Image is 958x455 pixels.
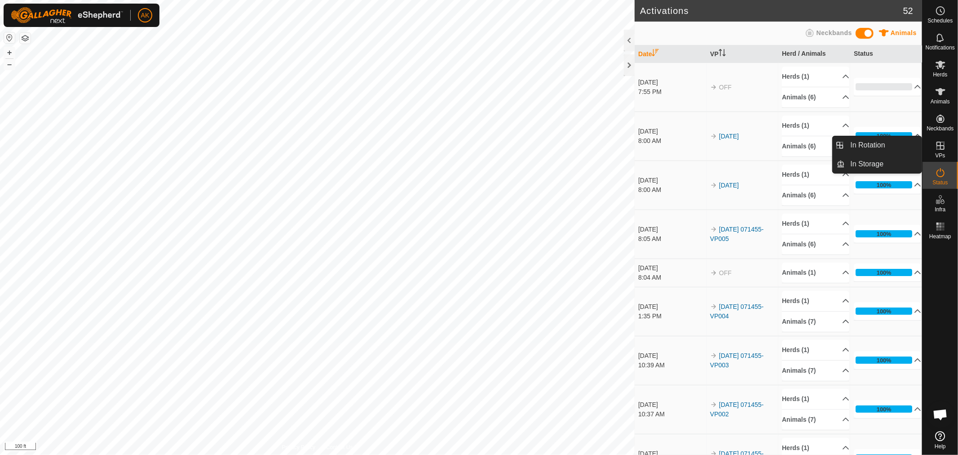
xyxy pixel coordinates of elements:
[856,83,912,90] div: 0%
[927,126,954,131] span: Neckbands
[903,4,913,18] span: 52
[282,443,316,451] a: Privacy Policy
[782,136,849,156] p-accordion-header: Animals (6)
[782,165,849,185] p-accordion-header: Herds (1)
[706,45,778,63] th: VP
[935,444,946,449] span: Help
[638,127,706,136] div: [DATE]
[877,356,892,365] div: 100%
[710,401,764,418] a: [DATE] 071455-VP002
[778,45,850,63] th: Herd / Animals
[854,351,921,369] p-accordion-header: 100%
[710,352,764,369] a: [DATE] 071455-VP003
[638,351,706,361] div: [DATE]
[640,5,903,16] h2: Activations
[782,185,849,205] p-accordion-header: Animals (6)
[782,214,849,234] p-accordion-header: Herds (1)
[710,133,717,140] img: arrow
[856,230,912,237] div: 100%
[652,50,659,58] p-sorticon: Activate to sort
[877,405,892,414] div: 100%
[638,302,706,312] div: [DATE]
[926,45,955,50] span: Notifications
[638,263,706,273] div: [DATE]
[929,234,951,239] span: Heatmap
[782,291,849,311] p-accordion-header: Herds (1)
[856,269,912,276] div: 100%
[833,155,922,173] li: In Storage
[833,136,922,154] li: In Rotation
[782,263,849,283] p-accordion-header: Animals (1)
[719,133,739,140] a: [DATE]
[935,153,945,158] span: VPs
[710,84,717,91] img: arrow
[326,443,353,451] a: Contact Us
[856,308,912,315] div: 100%
[854,263,921,281] p-accordion-header: 100%
[719,50,726,58] p-sorticon: Activate to sort
[638,361,706,370] div: 10:39 AM
[638,225,706,234] div: [DATE]
[710,303,764,320] a: [DATE] 071455-VP004
[11,7,123,23] img: Gallagher Logo
[891,29,917,36] span: Animals
[782,87,849,107] p-accordion-header: Animals (6)
[782,67,849,87] p-accordion-header: Herds (1)
[850,45,922,63] th: Status
[710,401,717,408] img: arrow
[638,400,706,410] div: [DATE]
[931,99,950,104] span: Animals
[710,352,717,359] img: arrow
[856,406,912,413] div: 100%
[710,226,764,242] a: [DATE] 071455-VP005
[782,340,849,360] p-accordion-header: Herds (1)
[845,155,922,173] a: In Storage
[877,181,892,189] div: 100%
[782,312,849,332] p-accordion-header: Animals (7)
[4,32,15,43] button: Reset Map
[638,312,706,321] div: 1:35 PM
[932,180,948,185] span: Status
[782,410,849,430] p-accordion-header: Animals (7)
[710,303,717,310] img: arrow
[933,72,947,77] span: Herds
[141,11,150,20] span: AK
[854,127,921,145] p-accordion-header: 100%
[782,361,849,381] p-accordion-header: Animals (7)
[927,401,954,428] a: Open chat
[856,357,912,364] div: 100%
[638,87,706,97] div: 7:55 PM
[854,225,921,243] p-accordion-header: 100%
[856,132,912,139] div: 100%
[638,410,706,419] div: 10:37 AM
[854,400,921,418] p-accordion-header: 100%
[923,428,958,453] a: Help
[782,116,849,136] p-accordion-header: Herds (1)
[638,234,706,244] div: 8:05 AM
[935,207,945,212] span: Infra
[782,234,849,254] p-accordion-header: Animals (6)
[719,269,732,277] span: OFF
[854,302,921,320] p-accordion-header: 100%
[4,59,15,70] button: –
[638,136,706,146] div: 8:00 AM
[851,159,884,170] span: In Storage
[710,182,717,189] img: arrow
[877,268,892,277] div: 100%
[854,78,921,96] p-accordion-header: 0%
[638,273,706,282] div: 8:04 AM
[638,185,706,195] div: 8:00 AM
[635,45,706,63] th: Date
[20,33,31,44] button: Map Layers
[856,181,912,188] div: 100%
[845,136,922,154] a: In Rotation
[854,176,921,194] p-accordion-header: 100%
[782,389,849,409] p-accordion-header: Herds (1)
[710,226,717,233] img: arrow
[710,269,717,277] img: arrow
[851,140,885,151] span: In Rotation
[877,307,892,316] div: 100%
[927,18,953,23] span: Schedules
[877,230,892,238] div: 100%
[638,176,706,185] div: [DATE]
